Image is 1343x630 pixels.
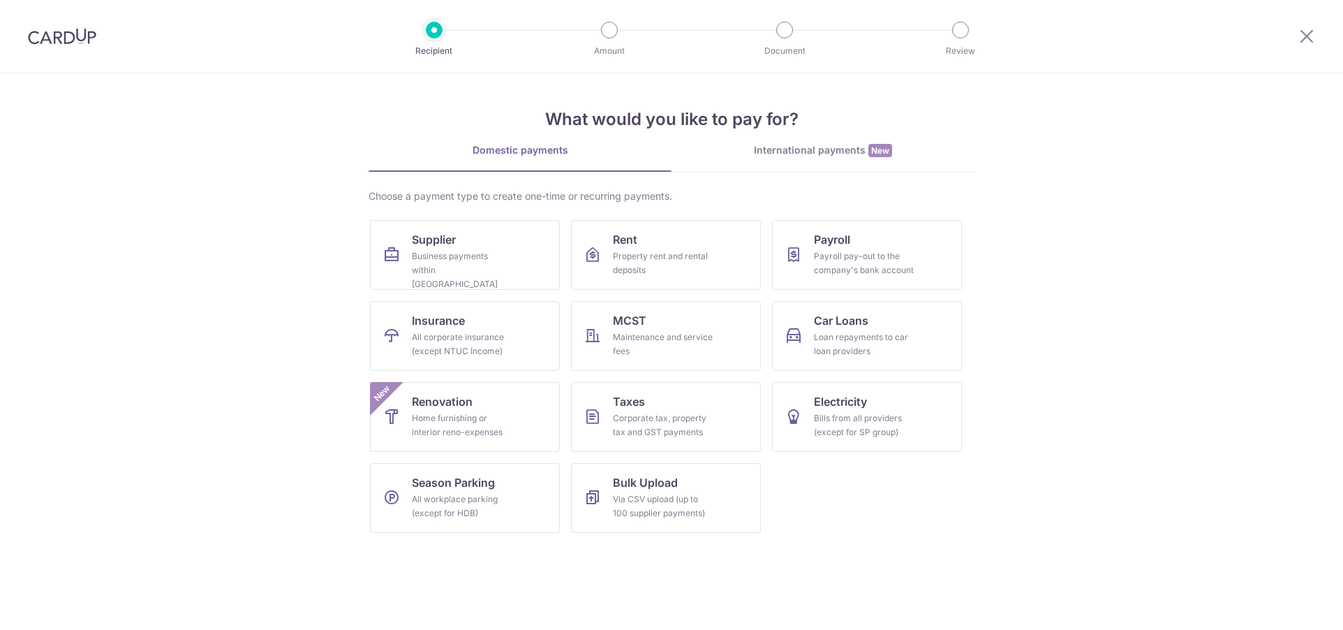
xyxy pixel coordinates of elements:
[613,411,713,439] div: Corporate tax, property tax and GST payments
[370,382,560,452] a: RenovationHome furnishing or interior reno-expensesNew
[733,44,836,58] p: Document
[383,44,486,58] p: Recipient
[868,144,892,157] span: New
[772,220,962,290] a: PayrollPayroll pay-out to the company's bank account
[369,143,671,157] div: Domestic payments
[613,474,678,491] span: Bulk Upload
[571,301,761,371] a: MCSTMaintenance and service fees
[412,474,495,491] span: Season Parking
[613,231,637,248] span: Rent
[369,189,974,203] div: Choose a payment type to create one-time or recurring payments.
[412,330,512,358] div: All corporate insurance (except NTUC Income)
[412,312,465,329] span: Insurance
[412,231,456,248] span: Supplier
[412,249,512,291] div: Business payments within [GEOGRAPHIC_DATA]
[814,393,867,410] span: Electricity
[370,220,560,290] a: SupplierBusiness payments within [GEOGRAPHIC_DATA]
[369,107,974,132] h4: What would you like to pay for?
[814,411,914,439] div: Bills from all providers (except for SP group)
[370,301,560,371] a: InsuranceAll corporate insurance (except NTUC Income)
[558,44,661,58] p: Amount
[814,312,868,329] span: Car Loans
[613,249,713,277] div: Property rent and rental deposits
[772,301,962,371] a: Car LoansLoan repayments to car loan providers
[613,492,713,520] div: Via CSV upload (up to 100 supplier payments)
[371,382,394,405] span: New
[412,492,512,520] div: All workplace parking (except for HDB)
[571,220,761,290] a: RentProperty rent and rental deposits
[814,249,914,277] div: Payroll pay-out to the company's bank account
[772,382,962,452] a: ElectricityBills from all providers (except for SP group)
[613,330,713,358] div: Maintenance and service fees
[412,393,473,410] span: Renovation
[571,382,761,452] a: TaxesCorporate tax, property tax and GST payments
[28,28,96,45] img: CardUp
[412,411,512,439] div: Home furnishing or interior reno-expenses
[671,143,974,158] div: International payments
[909,44,1012,58] p: Review
[814,231,850,248] span: Payroll
[370,463,560,533] a: Season ParkingAll workplace parking (except for HDB)
[571,463,761,533] a: Bulk UploadVia CSV upload (up to 100 supplier payments)
[814,330,914,358] div: Loan repayments to car loan providers
[613,393,645,410] span: Taxes
[613,312,646,329] span: MCST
